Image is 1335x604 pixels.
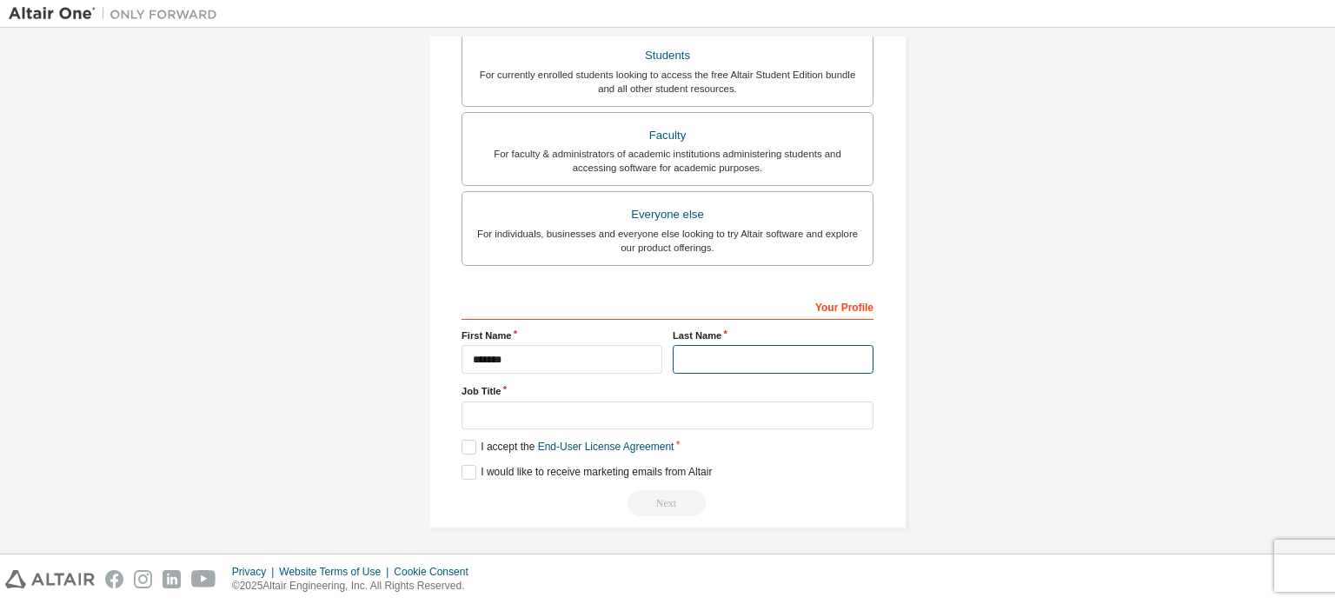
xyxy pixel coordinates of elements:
[462,465,712,480] label: I would like to receive marketing emails from Altair
[473,202,862,227] div: Everyone else
[462,440,674,455] label: I accept the
[394,565,478,579] div: Cookie Consent
[232,565,279,579] div: Privacy
[9,5,226,23] img: Altair One
[462,384,873,398] label: Job Title
[473,147,862,175] div: For faculty & administrators of academic institutions administering students and accessing softwa...
[5,570,95,588] img: altair_logo.svg
[279,565,394,579] div: Website Terms of Use
[134,570,152,588] img: instagram.svg
[462,292,873,320] div: Your Profile
[163,570,181,588] img: linkedin.svg
[473,227,862,255] div: For individuals, businesses and everyone else looking to try Altair software and explore our prod...
[191,570,216,588] img: youtube.svg
[473,123,862,148] div: Faculty
[538,441,674,453] a: End-User License Agreement
[473,68,862,96] div: For currently enrolled students looking to access the free Altair Student Edition bundle and all ...
[462,490,873,516] div: Read and acccept EULA to continue
[462,329,662,342] label: First Name
[673,329,873,342] label: Last Name
[473,43,862,68] div: Students
[105,570,123,588] img: facebook.svg
[232,579,479,594] p: © 2025 Altair Engineering, Inc. All Rights Reserved.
